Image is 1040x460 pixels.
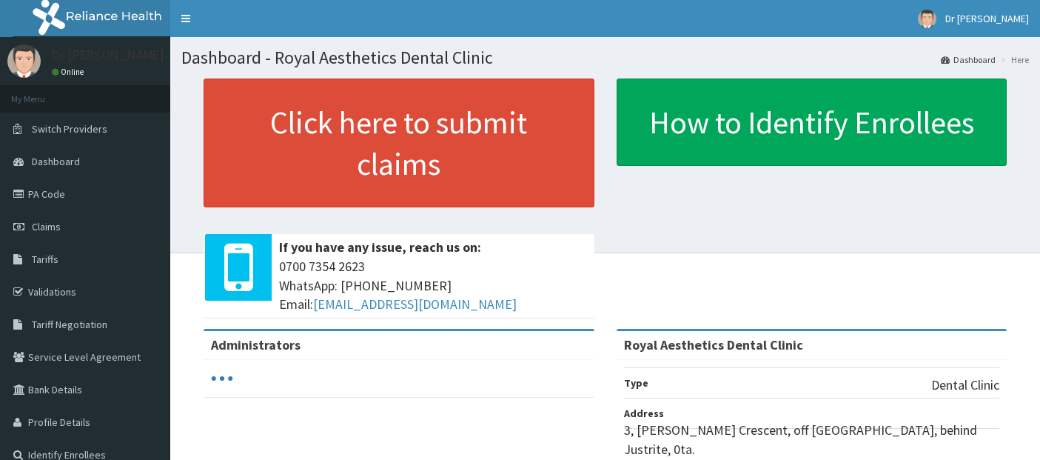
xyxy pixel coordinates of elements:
[32,220,61,233] span: Claims
[624,336,803,353] strong: Royal Aesthetics Dental Clinic
[624,421,1000,459] p: 3, [PERSON_NAME] Crescent, off [GEOGRAPHIC_DATA], behind Justrite, 0ta.
[931,376,999,395] p: Dental Clinic
[624,407,664,420] b: Address
[204,79,594,207] a: Click here to submit claims
[313,296,517,313] a: [EMAIL_ADDRESS][DOMAIN_NAME]
[211,367,233,390] svg: audio-loading
[945,12,1029,25] span: Dr [PERSON_NAME]
[181,48,1029,67] h1: Dashboard - Royal Aesthetics Dental Clinic
[211,336,301,353] b: Administrators
[32,122,107,136] span: Switch Providers
[52,67,87,77] a: Online
[617,79,1007,166] a: How to Identify Enrollees
[918,10,936,28] img: User Image
[7,44,41,78] img: User Image
[279,257,587,314] span: 0700 7354 2623 WhatsApp: [PHONE_NUMBER] Email:
[52,48,164,61] p: Dr [PERSON_NAME]
[32,155,80,168] span: Dashboard
[32,318,107,331] span: Tariff Negotiation
[624,376,648,390] b: Type
[941,53,996,66] a: Dashboard
[279,239,481,256] b: If you have any issue, reach us on:
[997,53,1029,66] li: Here
[32,253,58,266] span: Tariffs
